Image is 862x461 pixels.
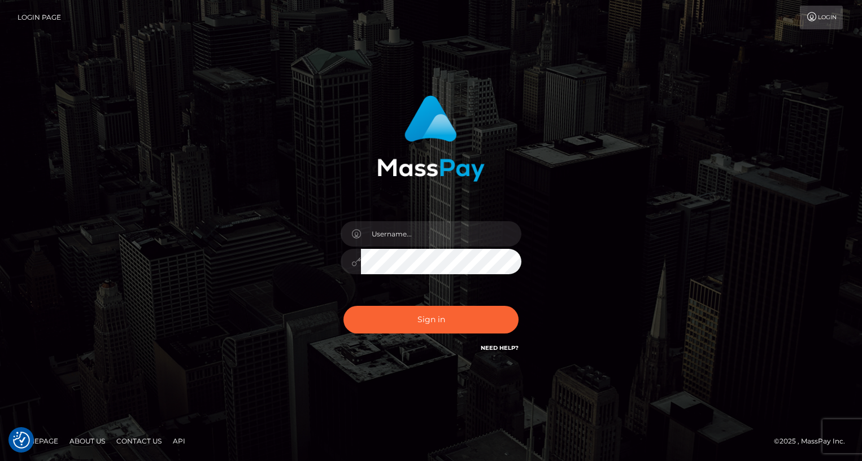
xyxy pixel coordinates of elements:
a: Login Page [18,6,61,29]
a: Contact Us [112,432,166,450]
a: About Us [65,432,110,450]
input: Username... [361,221,521,247]
a: API [168,432,190,450]
img: Revisit consent button [13,432,30,449]
button: Consent Preferences [13,432,30,449]
a: Need Help? [481,344,519,352]
img: MassPay Login [377,95,485,182]
a: Homepage [12,432,63,450]
button: Sign in [343,306,519,333]
a: Login [800,6,843,29]
div: © 2025 , MassPay Inc. [774,435,854,447]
